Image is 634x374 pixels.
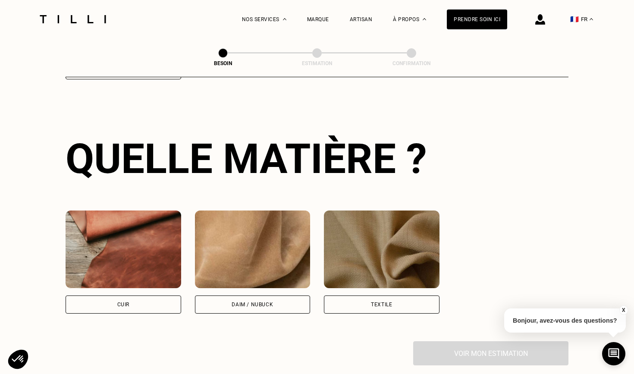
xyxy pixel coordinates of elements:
[368,60,455,66] div: Confirmation
[590,18,593,20] img: menu déroulant
[66,135,568,183] div: Quelle matière ?
[535,14,545,25] img: icône connexion
[66,211,181,288] img: Tilli retouche vos vêtements en Cuir
[423,18,426,20] img: Menu déroulant à propos
[274,60,360,66] div: Estimation
[195,211,311,288] img: Tilli retouche vos vêtements en Daim / Nubuck
[504,308,626,333] p: Bonjour, avez-vous des questions?
[619,305,628,315] button: X
[37,15,109,23] img: Logo du service de couturière Tilli
[180,60,266,66] div: Besoin
[283,18,286,20] img: Menu déroulant
[117,302,129,307] div: Cuir
[307,16,329,22] a: Marque
[570,15,579,23] span: 🇫🇷
[232,302,273,307] div: Daim / Nubuck
[324,211,439,288] img: Tilli retouche vos vêtements en Textile
[350,16,373,22] a: Artisan
[447,9,507,29] a: Prendre soin ici
[371,302,392,307] div: Textile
